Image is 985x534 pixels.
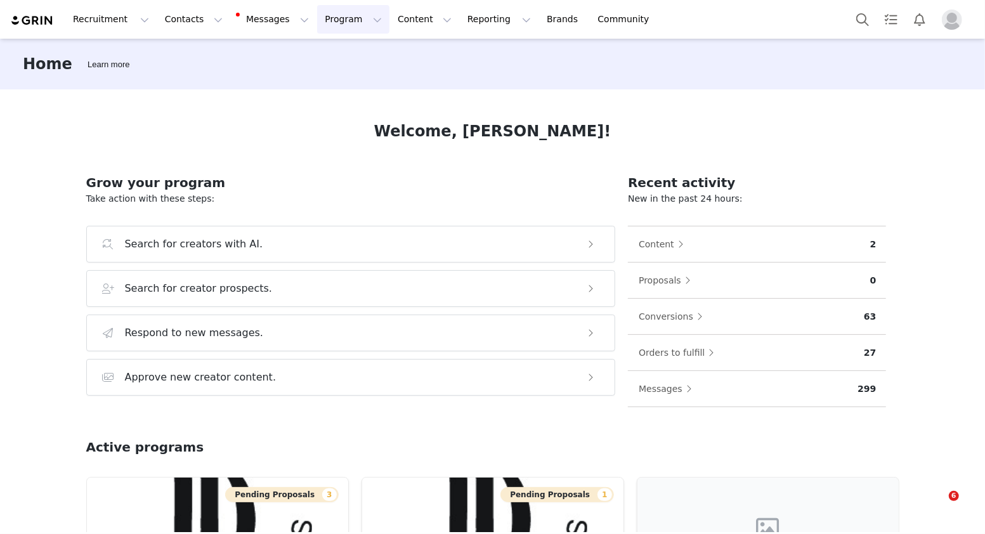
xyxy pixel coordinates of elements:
[942,10,962,30] img: placeholder-profile.jpg
[864,310,876,323] p: 63
[231,5,316,34] button: Messages
[86,173,616,192] h2: Grow your program
[157,5,230,34] button: Contacts
[638,234,690,254] button: Content
[949,491,959,501] span: 6
[23,53,72,75] h3: Home
[628,173,886,192] h2: Recent activity
[10,15,55,27] img: grin logo
[638,379,698,399] button: Messages
[877,5,905,34] a: Tasks
[125,281,273,296] h3: Search for creator prospects.
[86,438,204,457] h2: Active programs
[125,325,264,341] h3: Respond to new messages.
[870,238,877,251] p: 2
[460,5,538,34] button: Reporting
[870,274,877,287] p: 0
[934,10,975,30] button: Profile
[86,359,616,396] button: Approve new creator content.
[85,58,132,71] div: Tooltip anchor
[65,5,157,34] button: Recruitment
[858,382,876,396] p: 299
[86,315,616,351] button: Respond to new messages.
[638,270,697,290] button: Proposals
[317,5,389,34] button: Program
[539,5,589,34] a: Brands
[590,5,663,34] a: Community
[628,192,886,205] p: New in the past 24 hours:
[390,5,459,34] button: Content
[225,487,338,502] button: Pending Proposals3
[500,487,613,502] button: Pending Proposals1
[923,491,953,521] iframe: Intercom live chat
[906,5,934,34] button: Notifications
[86,226,616,263] button: Search for creators with AI.
[125,237,263,252] h3: Search for creators with AI.
[125,370,277,385] h3: Approve new creator content.
[638,306,709,327] button: Conversions
[864,346,876,360] p: 27
[849,5,877,34] button: Search
[374,120,611,143] h1: Welcome, [PERSON_NAME]!
[86,270,616,307] button: Search for creator prospects.
[638,342,721,363] button: Orders to fulfill
[86,192,616,205] p: Take action with these steps:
